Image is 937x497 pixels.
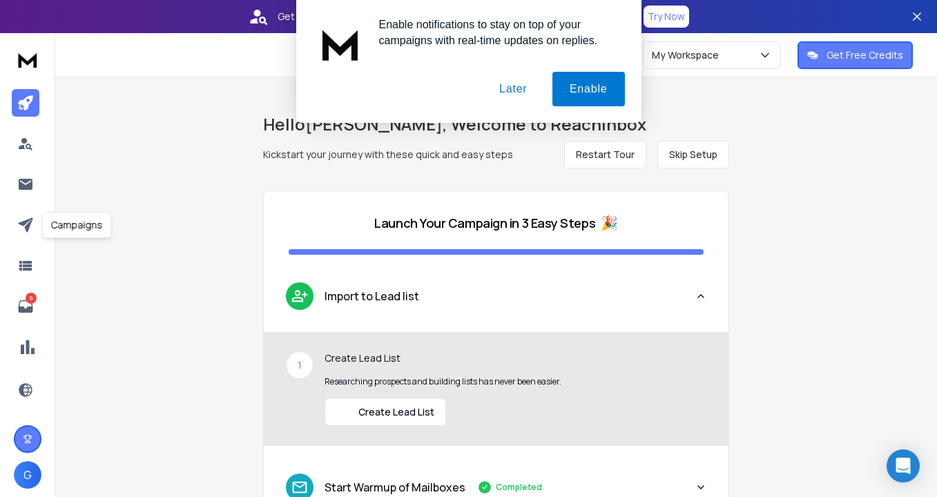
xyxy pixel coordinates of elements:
div: Campaigns [42,212,112,238]
p: Researching prospects and building lists has never been easier. [325,376,706,387]
div: Open Intercom Messenger [887,449,920,483]
button: Restart Tour [564,141,646,168]
button: G [14,461,41,489]
button: Enable [552,72,625,106]
img: lead [336,404,353,420]
img: lead [291,478,309,496]
p: Kickstart your journey with these quick and easy steps [263,148,513,162]
p: Launch Your Campaign in 3 Easy Steps [374,213,595,233]
p: Create Lead List [325,351,706,365]
img: notification icon [313,17,368,72]
a: 9 [12,293,39,320]
button: Skip Setup [657,141,729,168]
p: 9 [26,293,37,304]
span: Skip Setup [669,148,717,162]
img: lead [291,287,309,304]
p: Completed [496,482,542,493]
button: Create Lead List [325,398,446,426]
p: Start Warmup of Mailboxes [325,479,465,496]
div: 1 [286,351,313,379]
button: leadImport to Lead list [264,271,728,332]
button: Later [482,72,544,106]
div: Enable notifications to stay on top of your campaigns with real-time updates on replies. [368,17,625,48]
h1: Hello [PERSON_NAME] , Welcome to ReachInbox [263,113,729,135]
span: 🎉 [601,213,618,233]
div: leadImport to Lead list [264,332,728,445]
p: Import to Lead list [325,288,419,304]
